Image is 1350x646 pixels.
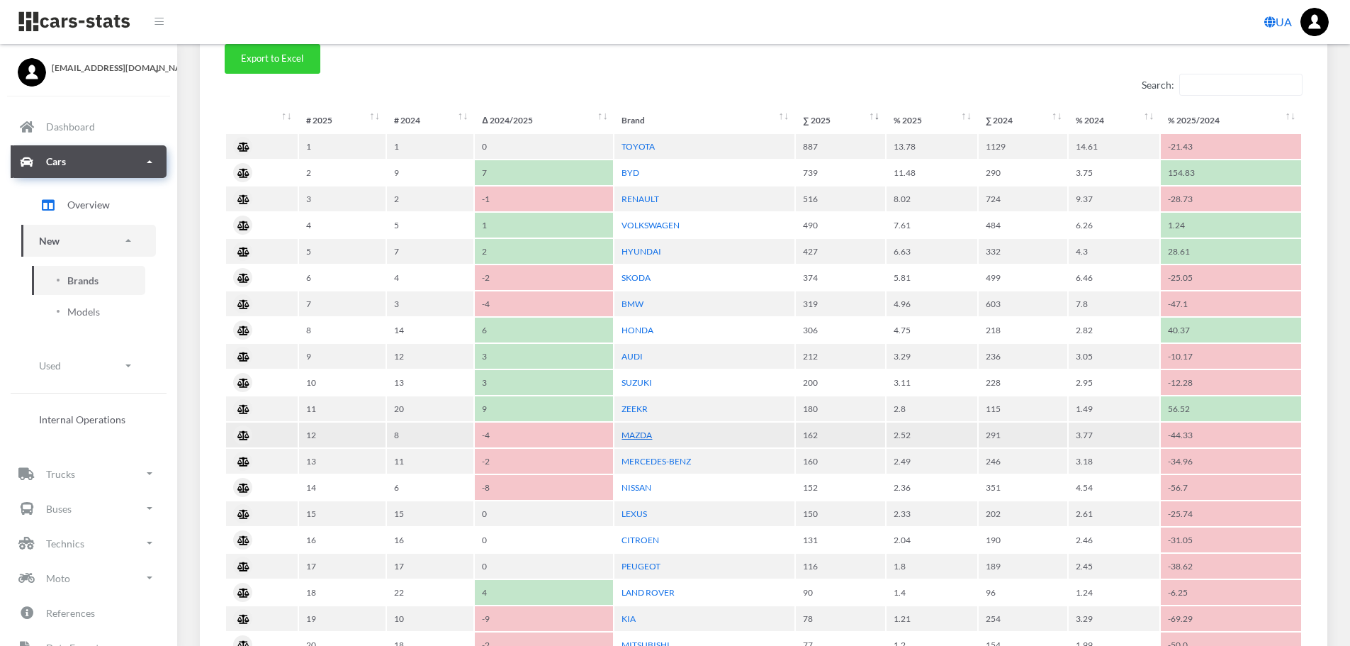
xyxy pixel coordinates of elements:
p: New [39,232,60,250]
td: 2.8 [887,396,977,421]
td: 5.81 [887,265,977,290]
td: -31.05 [1161,528,1301,552]
a: SKODA [621,272,651,283]
td: 499 [979,265,1068,290]
td: 11 [299,396,386,421]
td: 162 [796,423,885,447]
td: -1 [475,186,613,211]
td: -38.62 [1161,554,1301,579]
td: 20 [387,396,473,421]
td: 10 [299,370,386,395]
a: Trucks [11,457,167,490]
th: Δ&nbsp;2024/2025: activate to sort column ascending [475,108,613,133]
td: 150 [796,501,885,526]
th: ∑&nbsp;2024: activate to sort column ascending [979,108,1068,133]
span: Brands [67,273,99,288]
td: 11 [387,449,473,474]
td: 1.49 [1069,396,1159,421]
td: 2.04 [887,528,977,552]
td: 6.63 [887,239,977,264]
td: -2 [475,265,613,290]
td: 56.52 [1161,396,1301,421]
td: 13 [387,370,473,395]
th: ∑&nbsp;2025: activate to sort column ascending [796,108,885,133]
td: 1.24 [1069,580,1159,605]
td: 28.61 [1161,239,1301,264]
a: RENAULT [621,194,659,204]
td: 0 [475,554,613,579]
th: %&nbsp;2024: activate to sort column ascending [1069,108,1159,133]
a: References [11,596,167,629]
td: 4 [299,213,386,238]
td: 3 [475,344,613,369]
td: 291 [979,423,1068,447]
td: 5 [387,213,473,238]
td: 116 [796,554,885,579]
p: Buses [46,500,72,518]
td: 3.77 [1069,423,1159,447]
td: 22 [387,580,473,605]
td: 2.33 [887,501,977,526]
td: 290 [979,160,1068,185]
td: 351 [979,475,1068,500]
td: -9 [475,606,613,631]
td: 212 [796,344,885,369]
a: UA [1259,8,1298,36]
td: 6 [387,475,473,500]
th: Brand: activate to sort column ascending [614,108,794,133]
td: 19 [299,606,386,631]
td: -10.17 [1161,344,1301,369]
a: ZEEKR [621,403,648,414]
td: 14.61 [1069,134,1159,159]
td: 2.46 [1069,528,1159,552]
td: 3.18 [1069,449,1159,474]
th: %&nbsp;2025/2024: activate to sort column ascending [1161,108,1301,133]
td: -4 [475,291,613,316]
a: BMW [621,299,643,309]
a: KIA [621,613,636,624]
td: 1 [299,134,386,159]
td: 516 [796,186,885,211]
td: 13 [299,449,386,474]
a: CITROEN [621,535,659,545]
td: 2.49 [887,449,977,474]
td: 3.29 [887,344,977,369]
th: %&nbsp;2025: activate to sort column ascending [887,108,977,133]
a: Models [32,297,145,326]
a: Dashboard [11,111,167,143]
p: Cars [46,152,66,170]
p: Moto [46,569,70,587]
td: 0 [475,528,613,552]
td: 6 [299,265,386,290]
td: 2.36 [887,475,977,500]
span: Internal Operations [39,412,125,427]
a: MAZDA [621,430,652,440]
label: Search: [1142,74,1303,96]
a: SUZUKI [621,377,652,388]
span: Models [67,304,100,319]
td: 96 [979,580,1068,605]
td: 3.11 [887,370,977,395]
td: 16 [299,528,386,552]
td: 4 [475,580,613,605]
td: 9 [475,396,613,421]
td: 427 [796,239,885,264]
img: navbar brand [18,11,131,33]
td: 13.78 [887,134,977,159]
td: 3 [475,370,613,395]
td: 15 [387,501,473,526]
th: #&nbsp;2024: activate to sort column ascending [387,108,473,133]
a: New [21,225,156,257]
td: 18 [299,580,386,605]
td: 15 [299,501,386,526]
td: -2 [475,449,613,474]
td: -6.25 [1161,580,1301,605]
td: 4.96 [887,291,977,316]
td: 14 [387,318,473,343]
td: 236 [979,344,1068,369]
td: 490 [796,213,885,238]
td: 228 [979,370,1068,395]
td: 246 [979,449,1068,474]
td: 9 [387,160,473,185]
a: Technics [11,527,167,559]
